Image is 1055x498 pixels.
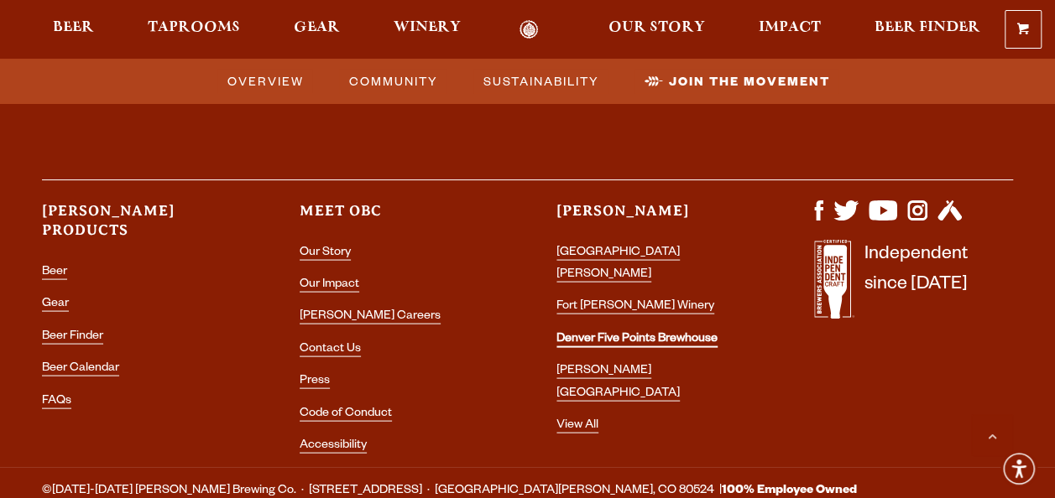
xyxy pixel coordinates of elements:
a: Beer [42,20,105,39]
a: Fort [PERSON_NAME] Winery [556,299,714,314]
span: Beer [53,21,94,34]
a: Denver Five Points Brewhouse [556,332,718,347]
a: Beer [42,265,67,279]
h3: Meet OBC [300,200,499,235]
a: Visit us on X (formerly Twitter) [833,212,859,226]
a: Press [300,374,330,388]
a: Visit us on Instagram [907,212,927,226]
span: Winery [394,21,461,34]
a: Our Impact [300,278,359,292]
h3: [PERSON_NAME] [556,200,755,235]
a: Taprooms [137,20,251,39]
a: Community [339,69,447,93]
a: Scroll to top [971,414,1013,456]
a: View All [556,418,598,433]
span: Impact [759,21,821,34]
a: Code of Conduct [300,407,392,421]
span: Gear [294,21,340,34]
a: Visit us on Facebook [814,212,823,226]
p: Independent since [DATE] [864,240,968,328]
span: Our Story [608,21,705,34]
a: Sustainability [473,69,608,93]
div: Accessibility Menu [1000,450,1037,487]
a: Visit us on YouTube [869,212,897,226]
strong: 100% Employee Owned [722,484,857,497]
a: Beer Finder [42,329,103,344]
a: Winery [383,20,472,39]
a: Join the Movement [635,69,838,93]
span: Sustainability [483,69,599,93]
span: Beer Finder [875,21,980,34]
a: [PERSON_NAME] [GEOGRAPHIC_DATA] [556,364,680,400]
a: Our Story [598,20,716,39]
a: Gear [283,20,351,39]
h3: [PERSON_NAME] Products [42,200,241,254]
a: FAQs [42,394,71,408]
span: Taprooms [148,21,240,34]
a: Impact [748,20,832,39]
a: Odell Home [498,20,561,39]
span: Join the Movement [669,69,830,93]
a: Contact Us [300,342,361,356]
span: Community [349,69,438,93]
a: Our Story [300,246,351,260]
a: Accessibility [300,438,367,453]
a: Visit us on Untappd [937,212,962,226]
a: Beer Calendar [42,361,119,376]
a: Beer Finder [864,20,991,39]
span: Overview [227,69,304,93]
a: [PERSON_NAME] Careers [300,309,441,324]
a: [GEOGRAPHIC_DATA][PERSON_NAME] [556,246,680,282]
a: Overview [217,69,312,93]
a: Gear [42,297,69,311]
